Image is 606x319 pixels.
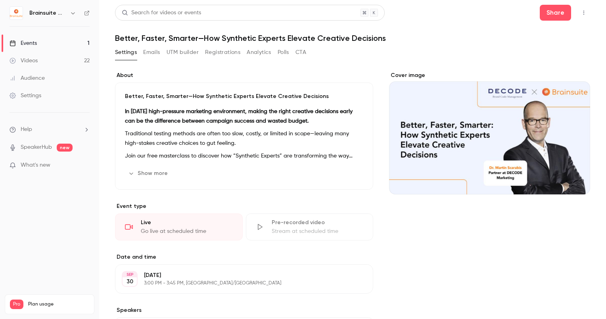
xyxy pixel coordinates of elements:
[127,278,133,286] p: 30
[80,162,90,169] iframe: Noticeable Trigger
[125,109,353,124] strong: In [DATE] high-pressure marketing environment, making the right creative decisions early can be t...
[115,253,373,261] label: Date and time
[29,9,67,17] h6: Brainsuite Webinars
[10,300,23,309] span: Pro
[115,306,373,314] label: Speakers
[295,46,306,59] button: CTA
[115,71,373,79] label: About
[125,92,363,100] p: Better, Faster, Smarter—How Synthetic Experts Elevate Creative Decisions
[122,9,201,17] div: Search for videos or events
[10,7,23,19] img: Brainsuite Webinars
[115,213,243,240] div: LiveGo live at scheduled time
[10,92,41,100] div: Settings
[246,213,374,240] div: Pre-recorded videoStream at scheduled time
[389,71,590,79] label: Cover image
[115,33,590,43] h1: Better, Faster, Smarter—How Synthetic Experts Elevate Creative Decisions
[141,219,233,227] div: Live
[143,46,160,59] button: Emails
[10,57,38,65] div: Videos
[125,167,173,180] button: Show more
[21,125,32,134] span: Help
[125,151,363,161] p: Join our free masterclass to discover how “Synthetic Experts” are transforming the way brand and ...
[28,301,89,307] span: Plan usage
[141,227,233,235] div: Go live at scheduled time
[167,46,199,59] button: UTM builder
[272,219,364,227] div: Pre-recorded video
[21,161,50,169] span: What's new
[205,46,240,59] button: Registrations
[10,39,37,47] div: Events
[247,46,271,59] button: Analytics
[144,280,331,286] p: 3:00 PM - 3:45 PM, [GEOGRAPHIC_DATA]/[GEOGRAPHIC_DATA]
[10,74,45,82] div: Audience
[115,46,137,59] button: Settings
[57,144,73,152] span: new
[144,271,331,279] p: [DATE]
[389,71,590,194] section: Cover image
[21,143,52,152] a: SpeakerHub
[125,129,363,148] p: Traditional testing methods are often too slow, costly, or limited in scope—leaving many high-sta...
[540,5,571,21] button: Share
[278,46,289,59] button: Polls
[272,227,364,235] div: Stream at scheduled time
[123,272,137,277] div: SEP
[10,125,90,134] li: help-dropdown-opener
[115,202,373,210] p: Event type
